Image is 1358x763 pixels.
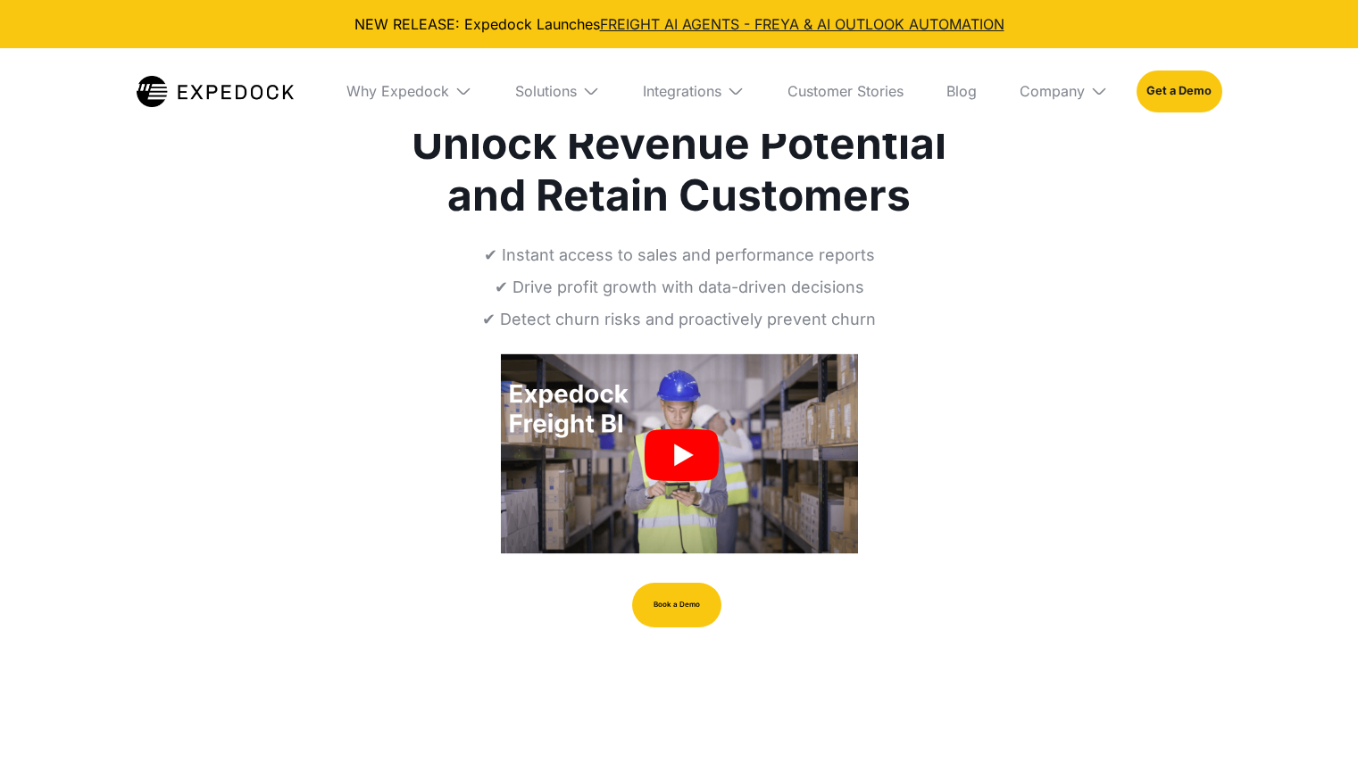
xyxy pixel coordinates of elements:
[495,275,864,300] p: ✔ Drive profit growth with data-driven decisions
[1137,70,1221,112] a: Get a Demo
[773,48,918,134] a: Customer Stories
[484,243,875,268] p: ✔ Instant access to sales and performance reports
[412,118,946,221] h1: Unlock Revenue Potential and Retain Customers
[515,82,577,100] div: Solutions
[1020,82,1085,100] div: Company
[482,307,876,332] p: ✔ Detect churn risks and proactively prevent churn
[14,14,1344,34] div: NEW RELEASE: Expedock Launches
[932,48,991,134] a: Blog
[632,583,721,627] a: Book a Demo
[600,15,1004,33] a: FREIGHT AI AGENTS - FREYA & AI OUTLOOK AUTOMATION
[643,82,721,100] div: Integrations
[346,82,449,100] div: Why Expedock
